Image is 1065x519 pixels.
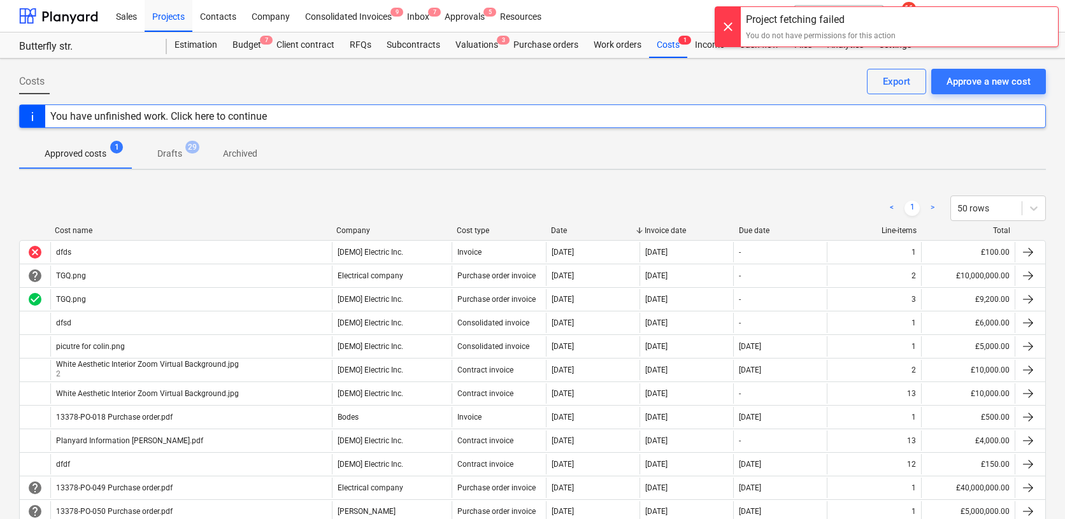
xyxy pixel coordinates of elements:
[56,483,173,492] div: 13378-PO-049 Purchase order.pdf
[457,436,513,445] div: Contract invoice
[338,318,403,327] div: [DEMO] Electric Inc.
[457,366,513,374] div: Contract invoice
[27,245,43,260] div: Invoice was rejected
[448,32,506,58] a: Valuations3
[921,289,1015,309] div: £9,200.00
[921,407,1015,427] div: £500.00
[921,478,1015,498] div: £40,000,000.00
[185,141,199,153] span: 29
[552,483,574,492] div: [DATE]
[27,480,43,495] span: help
[338,342,403,351] div: [DEMO] Electric Inc.
[552,389,574,398] div: [DATE]
[746,30,896,41] div: You do not have permissions for this action
[269,32,342,58] a: Client contract
[927,226,1010,235] div: Total
[552,413,574,422] div: [DATE]
[167,32,225,58] div: Estimation
[921,242,1015,262] div: £100.00
[457,271,536,280] div: Purchase order invoice
[645,318,668,327] div: [DATE]
[552,318,574,327] div: [DATE]
[19,74,45,89] span: Costs
[338,389,403,398] div: [DEMO] Electric Inc.
[911,295,916,304] div: 3
[739,507,761,516] div: [DATE]
[739,413,761,422] div: [DATE]
[497,36,510,45] span: 3
[931,69,1046,94] button: Approve a new cost
[552,507,574,516] div: [DATE]
[883,73,910,90] div: Export
[342,32,379,58] a: RFQs
[56,360,239,369] div: White Aesthetic Interior Zoom Virtual Background.jpg
[457,413,482,422] div: Invoice
[645,507,668,516] div: [DATE]
[552,271,574,280] div: [DATE]
[833,226,916,235] div: Line-items
[390,8,403,17] span: 9
[911,366,916,374] div: 2
[645,342,668,351] div: [DATE]
[645,460,668,469] div: [DATE]
[739,460,761,469] div: [DATE]
[338,271,403,280] div: Electrical company
[746,12,896,27] div: Project fetching failed
[645,271,668,280] div: [DATE]
[56,436,203,445] div: Planyard Information [PERSON_NAME].pdf
[457,389,513,398] div: Contract invoice
[448,32,506,58] div: Valuations
[56,389,239,398] div: White Aesthetic Interior Zoom Virtual Background.jpg
[338,366,403,374] div: [DEMO] Electric Inc.
[911,271,916,280] div: 2
[457,483,536,492] div: Purchase order invoice
[921,383,1015,404] div: £10,000.00
[27,292,43,307] div: Invoice was approved
[884,201,899,216] a: Previous page
[678,36,691,45] span: 1
[645,295,668,304] div: [DATE]
[921,266,1015,286] div: £10,000,000.00
[1001,458,1065,519] iframe: Chat Widget
[586,32,649,58] a: Work orders
[338,507,396,516] div: [PERSON_NAME]
[645,248,668,257] div: [DATE]
[379,32,448,58] div: Subcontracts
[552,248,574,257] div: [DATE]
[457,507,536,516] div: Purchase order invoice
[907,460,916,469] div: 12
[739,436,741,445] div: -
[483,8,496,17] span: 5
[338,295,403,304] div: [DEMO] Electric Inc.
[921,430,1015,451] div: £4,000.00
[552,342,574,351] div: [DATE]
[56,507,173,516] div: 13378-PO-050 Purchase order.pdf
[457,248,482,257] div: Invoice
[56,271,86,280] div: TGQ.png
[911,248,916,257] div: 1
[56,248,71,257] div: dfds
[911,413,916,422] div: 1
[739,295,741,304] div: -
[225,32,269,58] a: Budget7
[739,389,741,398] div: -
[921,336,1015,357] div: £5,000.00
[921,454,1015,474] div: £150.00
[506,32,586,58] a: Purchase orders
[907,389,916,398] div: 13
[739,342,761,351] div: [DATE]
[739,318,741,327] div: -
[27,245,43,260] span: cancel
[649,32,687,58] a: Costs1
[552,295,574,304] div: [DATE]
[457,226,540,235] div: Cost type
[687,32,732,58] a: Income
[645,389,668,398] div: [DATE]
[739,248,741,257] div: -
[428,8,441,17] span: 7
[911,342,916,351] div: 1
